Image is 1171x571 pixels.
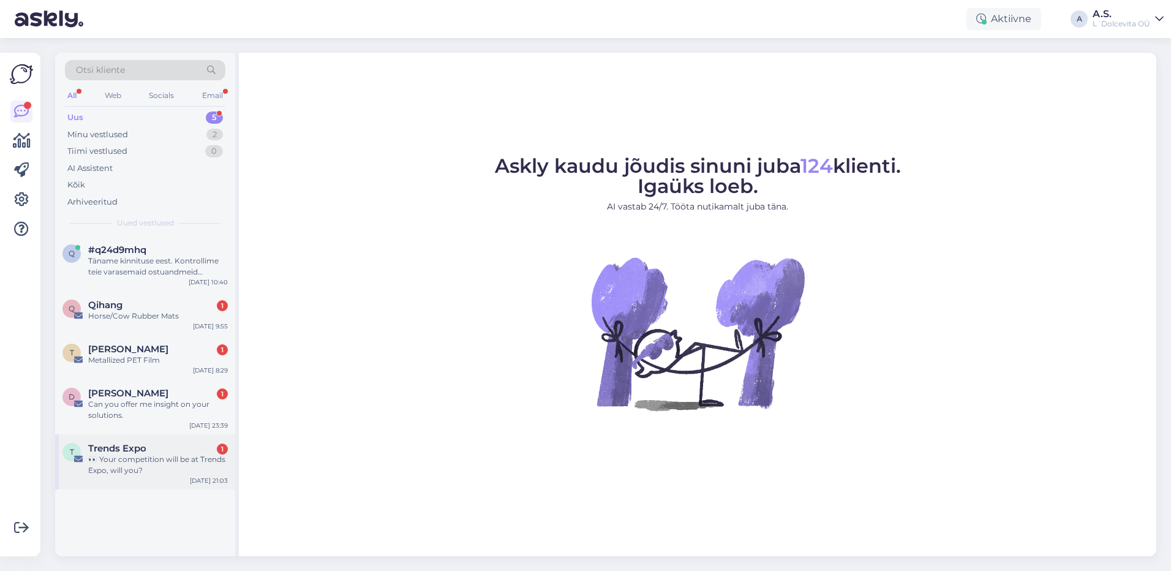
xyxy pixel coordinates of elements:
div: [DATE] 9:55 [193,322,228,331]
div: Email [200,88,225,104]
img: No Chat active [587,223,808,444]
div: Tiimi vestlused [67,145,127,157]
div: 0 [205,145,223,157]
span: Askly kaudu jõudis sinuni juba klienti. Igaüks loeb. [495,154,901,198]
div: A.S. [1093,9,1150,19]
div: Uus [67,112,83,124]
a: A.S.L´Dolcevita OÜ [1093,9,1164,29]
span: Doris Butler [88,388,168,399]
div: 5 [206,112,223,124]
div: Web [102,88,124,104]
span: Otsi kliente [76,64,125,77]
div: Arhiveeritud [67,196,118,208]
p: AI vastab 24/7. Tööta nutikamalt juba täna. [495,200,901,213]
div: Horse/Cow Rubber Mats [88,311,228,322]
span: T [70,447,74,456]
div: 2 [206,129,223,141]
span: q [69,249,75,258]
img: Askly Logo [10,62,33,86]
div: 1 [217,388,228,399]
div: AI Assistent [67,162,113,175]
div: Aktiivne [966,8,1041,30]
div: All [65,88,79,104]
div: 1 [217,344,228,355]
span: D [69,392,75,401]
span: 124 [800,154,833,178]
div: Täname kinnituse eest. Kontrollime teie varasemaid ostuandmeid süsteemist. [88,255,228,278]
div: Can you offer me insight on your solutions. [88,399,228,421]
span: Uued vestlused [117,217,174,229]
span: Qihang [88,300,122,311]
div: Metallized PET Film [88,355,228,366]
div: Kõik [67,179,85,191]
div: Socials [146,88,176,104]
div: [DATE] 10:40 [189,278,228,287]
div: 1 [217,300,228,311]
span: #q24d9mhq [88,244,146,255]
div: Minu vestlused [67,129,128,141]
div: [DATE] 8:29 [193,366,228,375]
div: 👀 Your competition will be at Trends Expo, will you? [88,454,228,476]
span: Trends Expo [88,443,146,454]
div: 1 [217,444,228,455]
div: [DATE] 23:39 [189,421,228,430]
div: A [1071,10,1088,28]
span: TINA [88,344,168,355]
span: T [70,348,74,357]
div: L´Dolcevita OÜ [1093,19,1150,29]
span: Q [69,304,75,313]
div: [DATE] 21:03 [190,476,228,485]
